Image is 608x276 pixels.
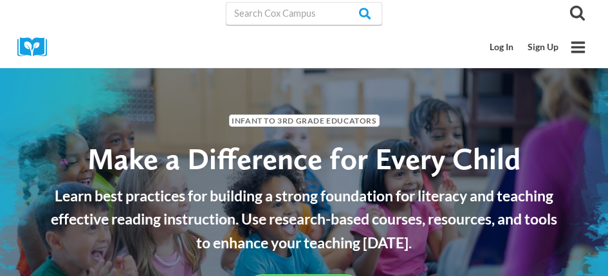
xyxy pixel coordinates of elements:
p: Learn best practices for building a strong foundation for literacy and teaching effective reading... [44,184,565,255]
nav: Secondary Mobile Navigation [483,35,566,59]
input: Search Cox Campus [226,2,383,25]
button: Open menu [566,35,591,60]
span: Make a Difference for Every Child [88,140,520,177]
a: Log In [483,35,521,59]
a: Sign Up [520,35,566,59]
img: Cox Campus [17,37,56,57]
span: Infant to 3rd Grade Educators [229,115,380,127]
